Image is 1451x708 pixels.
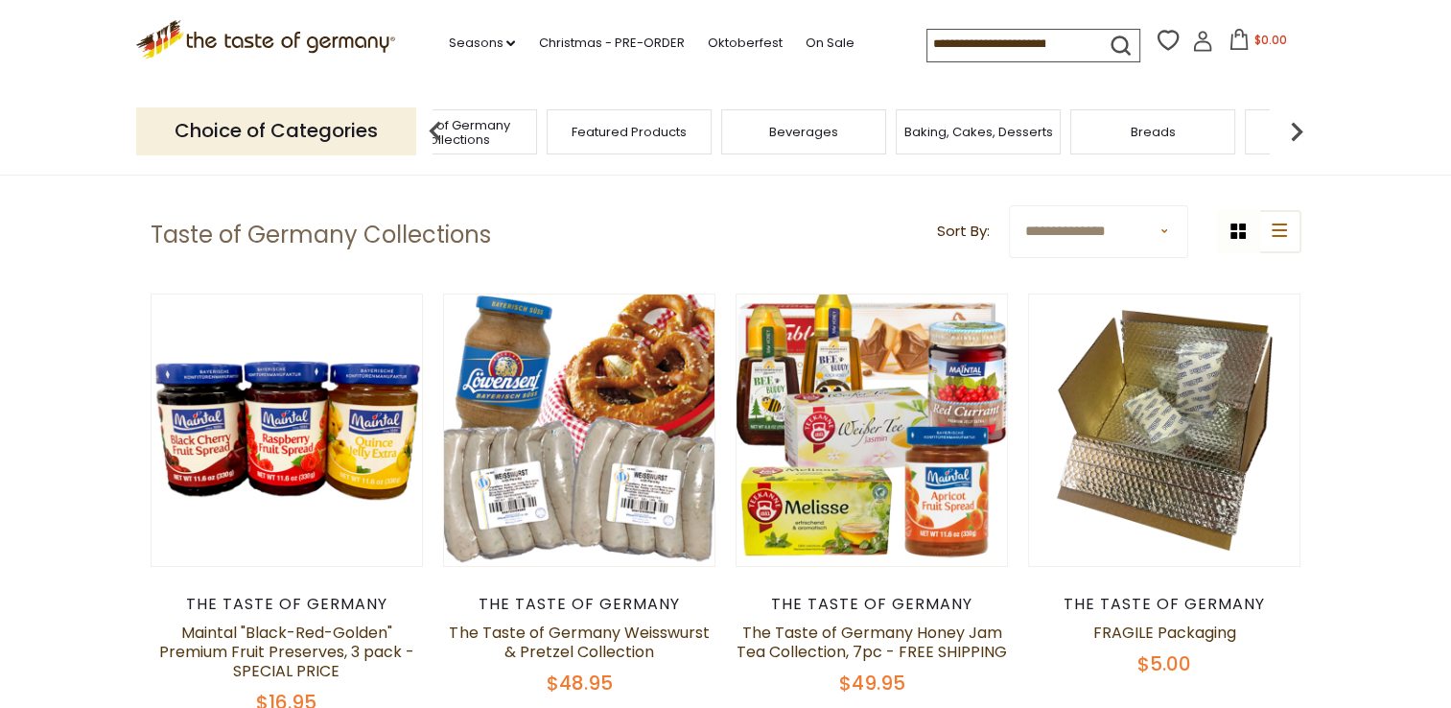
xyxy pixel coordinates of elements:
[737,622,1007,663] a: The Taste of Germany Honey Jam Tea Collection, 7pc - FREE SHIPPING
[416,112,455,151] img: previous arrow
[1093,622,1236,644] a: FRAGILE Packaging
[707,33,782,54] a: Oktoberfest
[805,33,854,54] a: On Sale
[1277,112,1316,151] img: next arrow
[546,670,612,696] span: $48.95
[152,295,423,566] img: Maintal "Black-Red-Golden" Premium Fruit Preserves, 3 pack - SPECIAL PRICE
[714,160,944,178] a: Taste of Germany Collections
[448,33,515,54] a: Seasons
[904,125,1053,139] a: Baking, Cakes, Desserts
[151,595,424,614] div: The Taste of Germany
[378,118,531,147] a: Taste of Germany Collections
[572,125,687,139] a: Featured Products
[769,125,838,139] a: Beverages
[136,107,416,154] p: Choice of Categories
[1131,125,1176,139] a: Breads
[449,622,709,663] a: The Taste of Germany Weisswurst & Pretzel Collection
[444,295,715,566] img: The Taste of Germany Weisswurst & Pretzel Collection
[1137,650,1191,677] span: $5.00
[1217,29,1299,58] button: $0.00
[159,622,414,682] a: Maintal "Black-Red-Golden" Premium Fruit Preserves, 3 pack - SPECIAL PRICE
[839,670,905,696] span: $49.95
[151,221,491,249] h1: Taste of Germany Collections
[538,33,684,54] a: Christmas - PRE-ORDER
[737,295,1008,566] img: The Taste of Germany Honey Jam Tea Collection, 7pc - FREE SHIPPING
[507,160,548,178] a: Home
[1029,295,1300,566] img: FRAGILE Packaging
[1253,32,1286,48] span: $0.00
[736,595,1009,614] div: The Taste of Germany
[443,595,716,614] div: The Taste of Germany
[937,220,990,244] label: Sort By:
[1028,595,1301,614] div: The Taste of Germany
[562,160,699,178] a: Food By Category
